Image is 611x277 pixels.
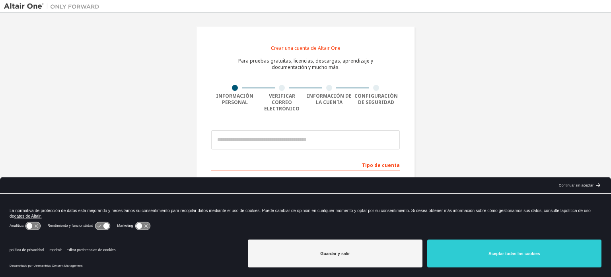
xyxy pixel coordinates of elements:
[354,92,398,106] font: Configuración de seguridad
[271,45,341,51] font: Crear una cuenta de Altair One
[216,92,253,106] font: Información personal
[272,64,340,71] font: documentación y mucho más.
[238,57,373,64] font: Para pruebas gratuitas, licencias, descargas, aprendizaje y
[307,92,352,106] font: Información de la cuenta
[4,2,103,10] img: Altair Uno
[264,92,300,112] font: Verificar correo electrónico
[362,162,400,169] font: Tipo de cuenta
